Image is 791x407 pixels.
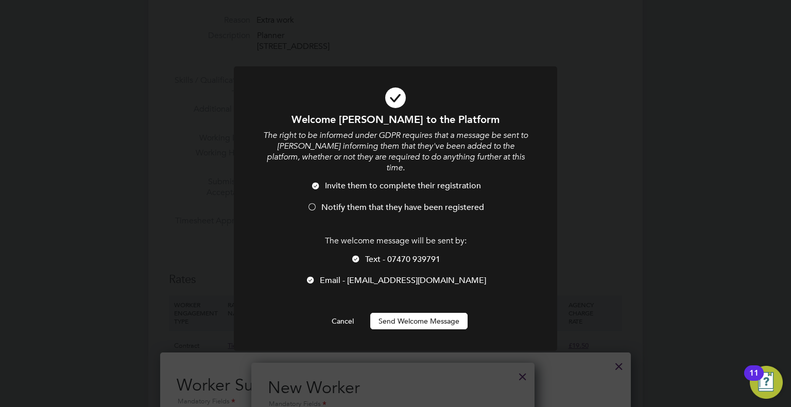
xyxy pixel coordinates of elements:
[365,254,440,264] span: Text - 07470 939791
[323,313,362,329] button: Cancel
[263,130,528,172] i: The right to be informed under GDPR requires that a message be sent to [PERSON_NAME] informing th...
[325,181,481,191] span: Invite them to complete their registration
[749,373,759,386] div: 11
[262,113,529,126] h1: Welcome [PERSON_NAME] to the Platform
[321,202,484,213] span: Notify them that they have been registered
[370,313,468,329] button: Send Welcome Message
[320,275,486,286] span: Email - [EMAIL_ADDRESS][DOMAIN_NAME]
[262,236,529,246] p: The welcome message will be sent by:
[750,366,783,399] button: Open Resource Center, 11 new notifications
